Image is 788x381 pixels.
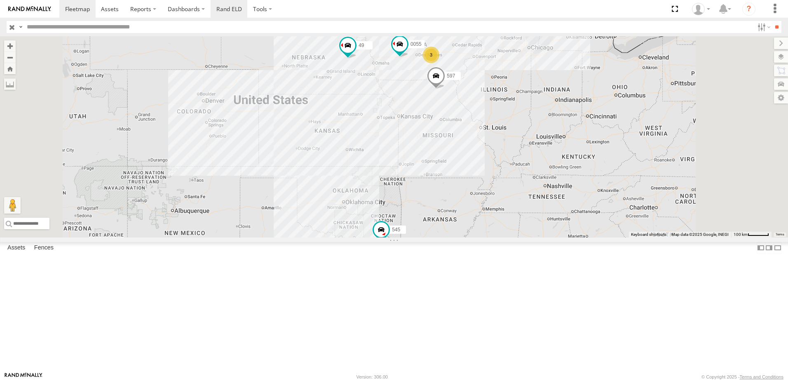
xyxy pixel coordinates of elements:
a: Terms and Conditions [740,374,783,379]
button: Zoom Home [4,63,16,74]
label: Search Filter Options [754,21,772,33]
button: Keyboard shortcuts [631,232,666,238]
label: Assets [3,242,29,254]
span: 100 km [734,232,748,237]
label: Fences [30,242,58,254]
button: Zoom out [4,52,16,63]
span: 545 [392,227,400,233]
div: © Copyright 2025 - [701,374,783,379]
label: Dock Summary Table to the Right [765,242,773,254]
button: Zoom in [4,40,16,52]
label: Hide Summary Table [774,242,782,254]
i: ? [742,2,755,16]
label: Map Settings [774,92,788,103]
a: Terms (opens in new tab) [776,233,784,236]
label: Dock Summary Table to the Left [757,242,765,254]
div: Tim Zylstra [689,3,713,15]
a: Visit our Website [5,373,42,381]
div: 3 [423,47,439,63]
span: 49 [359,43,364,49]
img: rand-logo.svg [8,6,51,12]
span: 597 [447,73,455,79]
span: Map data ©2025 Google, INEGI [671,232,729,237]
label: Measure [4,78,16,90]
label: Search Query [17,21,24,33]
button: Drag Pegman onto the map to open Street View [4,197,21,214]
button: Map Scale: 100 km per 48 pixels [731,232,772,238]
span: 0055 [410,41,422,47]
div: Version: 306.00 [356,374,388,379]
